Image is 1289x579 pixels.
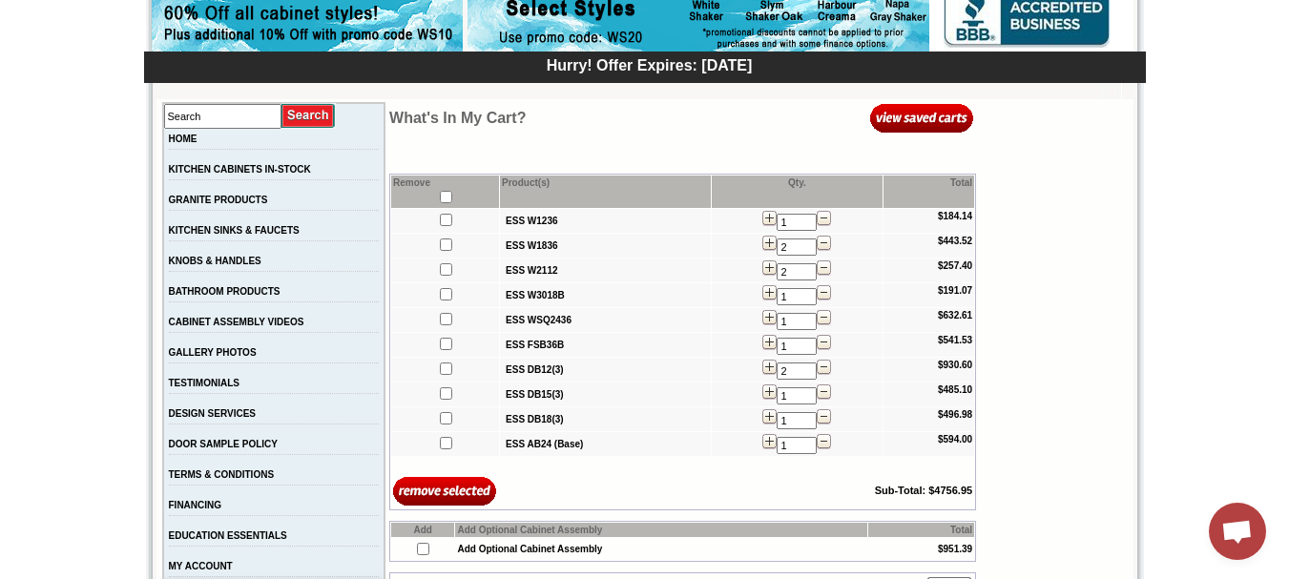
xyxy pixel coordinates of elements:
[500,176,711,208] td: Product(s)
[169,408,257,419] a: DESIGN SERVICES
[506,414,564,424] a: ESS DB18(3)
[169,286,281,297] a: BATHROOM PRODUCTS
[938,384,972,395] b: $485.10
[281,103,336,129] input: Submit
[506,439,583,449] a: ESS AB24 (Base)
[938,236,972,246] b: $443.52
[169,317,304,327] a: CABINET ASSEMBLY VIDEOS
[506,290,565,300] a: ESS W3018B
[169,439,278,449] a: DOOR SAMPLE POLICY
[455,523,866,537] td: Add Optional Cabinet Assembly
[169,256,261,266] a: KNOBS & HANDLES
[169,134,198,144] a: HOME
[506,265,557,276] a: ESS W2112
[712,176,884,208] td: Qty.
[169,378,239,388] a: TESTIMONIALS
[938,544,972,554] b: $951.39
[506,216,557,226] a: ESS W1236
[393,475,497,507] input: Remove Selected
[169,164,311,175] a: KITCHEN CABINETS IN-STOCK
[938,310,972,321] b: $632.61
[389,102,697,134] td: What's In My Cart?
[1209,503,1266,560] div: Open chat
[169,530,287,541] a: EDUCATION ESSENTIALS
[875,485,973,496] b: Sub-Total: $4756.95
[506,340,564,350] a: ESS FSB36B
[391,523,454,537] td: Add
[884,176,974,208] td: Total
[938,211,972,221] b: $184.14
[169,561,233,571] a: MY ACCOUNT
[457,544,602,554] b: Add Optional Cabinet Assembly
[938,409,972,420] b: $496.98
[506,364,564,375] a: ESS DB12(3)
[868,523,974,537] td: Total
[938,434,972,445] b: $594.00
[938,260,972,271] b: $257.40
[391,176,499,208] td: Remove
[169,500,222,510] a: FINANCING
[938,335,972,345] b: $541.53
[169,347,257,358] a: GALLERY PHOTOS
[169,195,268,205] a: GRANITE PRODUCTS
[506,240,557,251] a: ESS W1836
[506,315,572,325] a: ESS WSQ2436
[938,285,972,296] b: $191.07
[870,102,974,134] img: View Saved Carts
[169,469,275,480] a: TERMS & CONDITIONS
[169,225,300,236] a: KITCHEN SINKS & FAUCETS
[506,389,564,400] a: ESS DB15(3)
[938,360,972,370] b: $930.60
[154,54,1146,74] div: Hurry! Offer Expires: [DATE]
